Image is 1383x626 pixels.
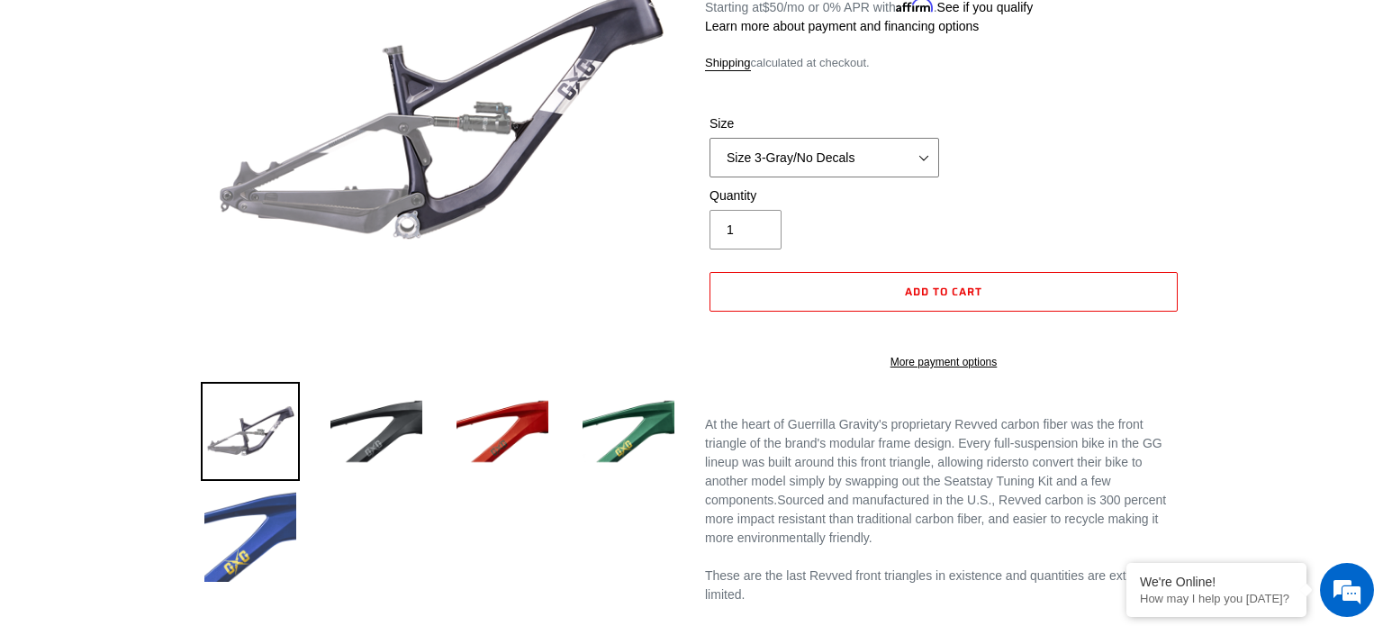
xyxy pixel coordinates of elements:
[9,427,343,490] textarea: Type your message and hit 'Enter'
[201,382,300,481] img: Load image into Gallery viewer, Guerrilla Gravity Revved Modular Front Triangle
[710,354,1178,370] a: More payment options
[705,56,751,71] a: Shipping
[58,90,103,135] img: d_696896380_company_1647369064580_696896380
[710,186,939,205] label: Quantity
[104,195,249,377] span: We're online!
[705,417,1162,469] span: At the heart of Guerrilla Gravity's proprietary Revved carbon fiber was the front triangle of the...
[705,455,1143,507] span: to convert their bike to another model simply by swapping out the Seatstay Tuning Kit and a few c...
[705,54,1182,72] div: calculated at checkout.
[20,99,47,126] div: Navigation go back
[201,486,300,585] img: Load image into Gallery viewer, Guerrilla Gravity Revved Modular Front Triangle
[121,101,330,124] div: Chat with us now
[710,272,1178,312] button: Add to cart
[710,114,939,133] label: Size
[579,382,678,481] img: Load image into Gallery viewer, Guerrilla Gravity Revved Modular Front Triangle
[1140,592,1293,605] p: How may I help you today?
[1140,575,1293,589] div: We're Online!
[295,9,339,52] div: Minimize live chat window
[705,19,979,33] a: Learn more about payment and financing options
[905,283,982,300] span: Add to cart
[453,382,552,481] img: Load image into Gallery viewer, Guerrilla Gravity Revved Modular Front Triangle
[327,382,426,481] img: Load image into Gallery viewer, Guerrilla Gravity Revved Modular Front Triangle
[705,415,1182,548] div: Sourced and manufactured in the U.S., Revved carbon is 300 percent more impact resistant than tra...
[705,567,1182,604] div: These are the last Revved front triangles in existence and quantities are extremely limited.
